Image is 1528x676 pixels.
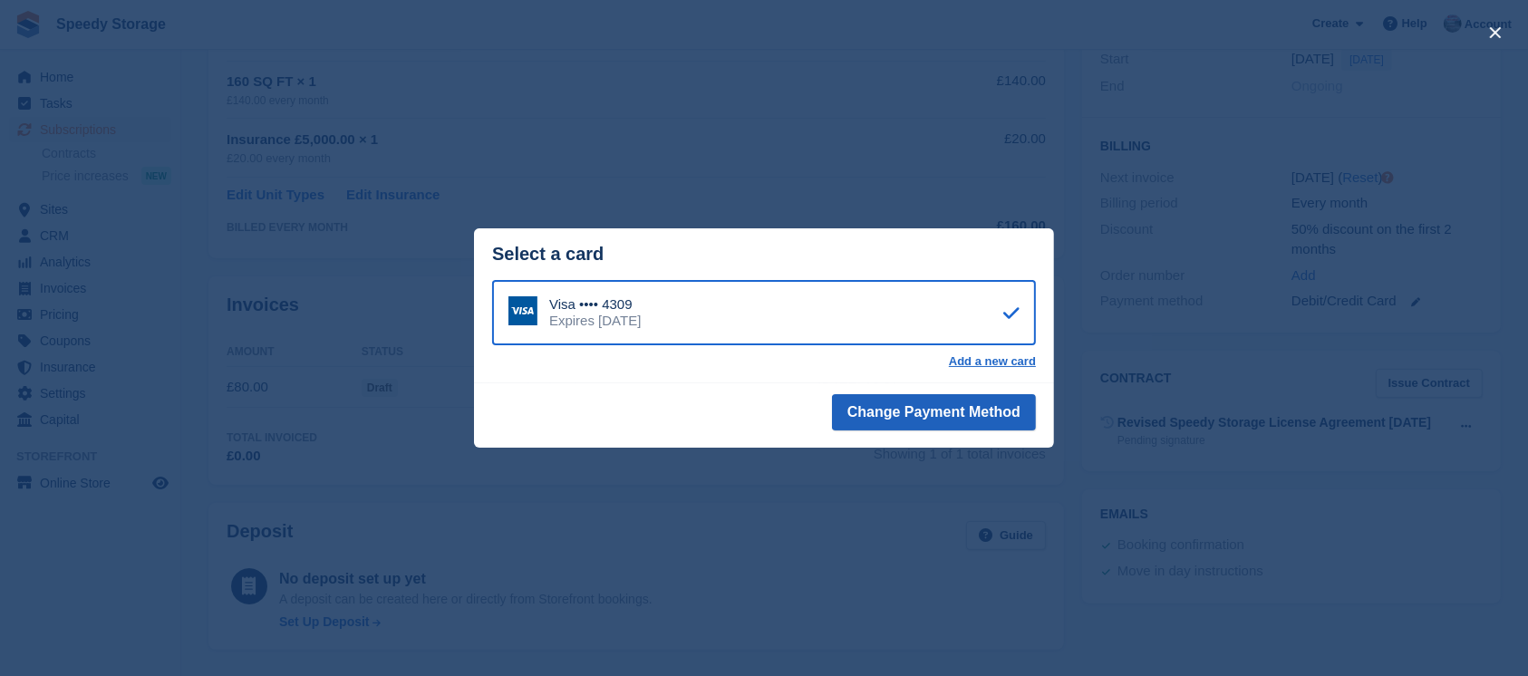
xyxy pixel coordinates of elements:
[508,296,537,325] img: Visa Logo
[549,313,641,329] div: Expires [DATE]
[832,394,1036,430] button: Change Payment Method
[549,296,641,313] div: Visa •••• 4309
[949,354,1036,369] a: Add a new card
[1481,18,1510,47] button: close
[492,244,1036,265] div: Select a card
